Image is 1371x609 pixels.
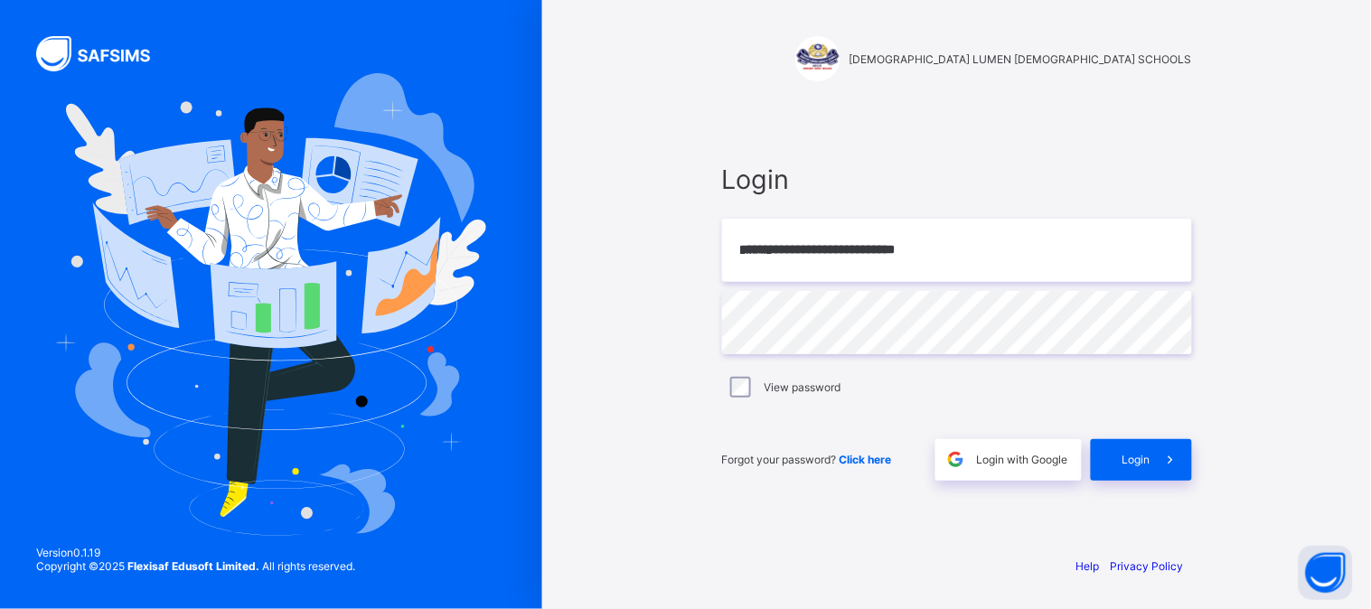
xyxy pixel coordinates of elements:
[1122,453,1150,466] span: Login
[1299,546,1353,600] button: Open asap
[56,73,486,536] img: Hero Image
[722,453,892,466] span: Forgot your password?
[36,546,355,559] span: Version 0.1.19
[36,36,172,71] img: SAFSIMS Logo
[945,449,966,470] img: google.396cfc9801f0270233282035f929180a.svg
[850,52,1192,66] span: [DEMOGRAPHIC_DATA] LUMEN [DEMOGRAPHIC_DATA] SCHOOLS
[127,559,259,573] strong: Flexisaf Edusoft Limited.
[840,453,892,466] a: Click here
[764,380,840,394] label: View password
[1076,559,1100,573] a: Help
[36,559,355,573] span: Copyright © 2025 All rights reserved.
[1111,559,1184,573] a: Privacy Policy
[722,164,1192,195] span: Login
[977,453,1068,466] span: Login with Google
